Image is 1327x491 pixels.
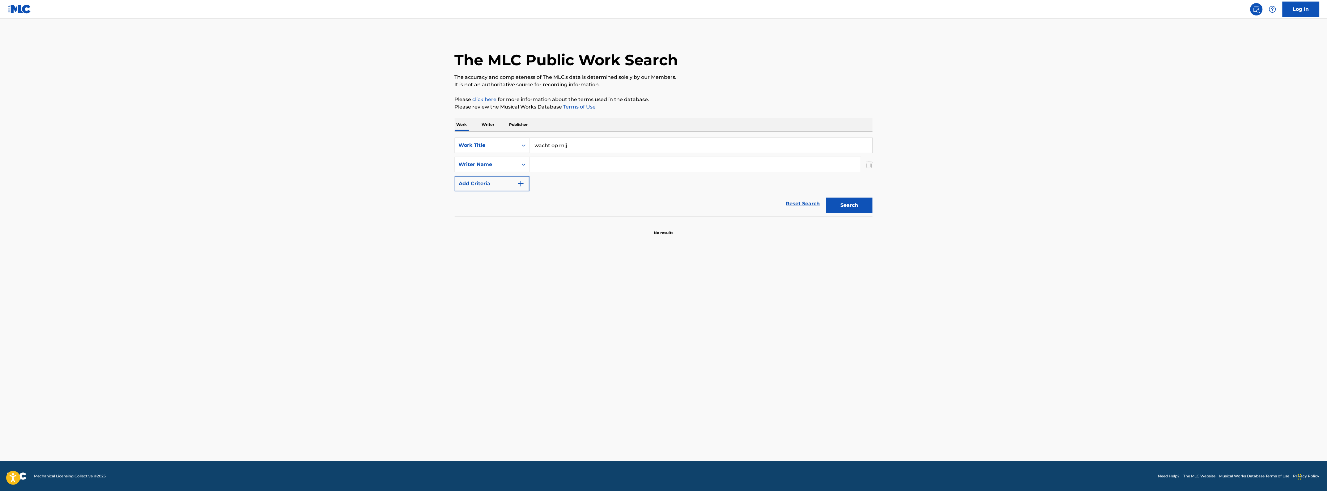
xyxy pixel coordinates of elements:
[455,176,530,191] button: Add Criteria
[1219,473,1290,479] a: Musical Works Database Terms of Use
[562,104,596,110] a: Terms of Use
[455,74,873,81] p: The accuracy and completeness of The MLC's data is determined solely by our Members.
[455,51,678,69] h1: The MLC Public Work Search
[473,96,497,102] a: click here
[455,81,873,88] p: It is not an authoritative source for recording information.
[1269,6,1276,13] img: help
[455,138,873,216] form: Search Form
[1266,3,1279,15] div: Help
[455,96,873,103] p: Please for more information about the terms used in the database.
[1158,473,1180,479] a: Need Help?
[1298,468,1302,486] div: Drag
[517,180,525,187] img: 9d2ae6d4665cec9f34b9.svg
[1253,6,1260,13] img: search
[508,118,530,131] p: Publisher
[826,198,873,213] button: Search
[455,118,469,131] p: Work
[1293,473,1320,479] a: Privacy Policy
[1282,2,1320,17] a: Log In
[1296,461,1327,491] iframe: Chat Widget
[459,142,514,149] div: Work Title
[459,161,514,168] div: Writer Name
[1184,473,1216,479] a: The MLC Website
[1250,3,1263,15] a: Public Search
[7,472,27,480] img: logo
[455,103,873,111] p: Please review the Musical Works Database
[866,157,873,172] img: Delete Criterion
[34,473,106,479] span: Mechanical Licensing Collective © 2025
[480,118,496,131] p: Writer
[783,197,823,211] a: Reset Search
[7,5,31,14] img: MLC Logo
[654,223,673,236] p: No results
